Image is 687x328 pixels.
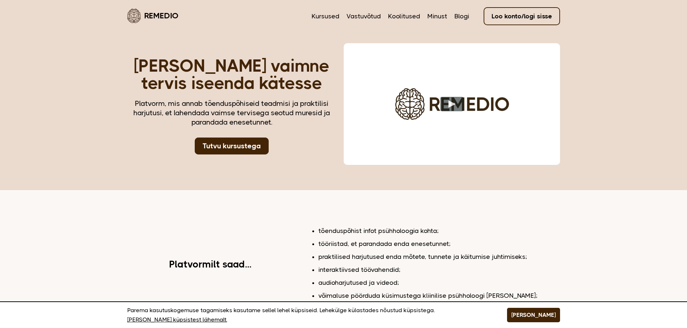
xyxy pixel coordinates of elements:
[127,99,336,127] div: Platvorm, mis annab tõenduspõhiseid teadmisi ja praktilisi harjutusi, et lahendada vaimse tervise...
[169,260,251,269] h2: Platvormilt saad...
[440,97,463,111] button: Play video
[127,306,489,324] p: Parema kasutuskogemuse tagamiseks kasutame sellel lehel küpsiseid. Lehekülge külastades nõustud k...
[454,12,469,21] a: Blogi
[318,252,560,261] li: praktilised harjutused enda mõtete, tunnete ja käitumise juhtimiseks;
[318,226,560,235] li: tõenduspõhist infot psühholoogia kohta;
[127,315,227,324] a: [PERSON_NAME] küpsistest lähemalt.
[318,291,560,300] li: võimaluse pöörduda küsimustega kliinilise psühholoogi [PERSON_NAME];
[484,7,560,25] a: Loo konto/logi sisse
[127,57,336,92] h1: [PERSON_NAME] vaimne tervis iseenda kätesse
[347,12,381,21] a: Vastuvõtud
[127,7,179,24] a: Remedio
[507,308,560,322] button: [PERSON_NAME]
[318,239,560,248] li: tööriistad, et parandada enda enesetunnet;
[312,12,339,21] a: Kursused
[318,278,560,287] li: audioharjutused ja videod;
[318,265,560,274] li: interaktiivsed töövahendid;
[195,138,269,154] a: Tutvu kursustega
[427,12,447,21] a: Minust
[127,9,141,23] img: Remedio logo
[388,12,420,21] a: Koolitused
